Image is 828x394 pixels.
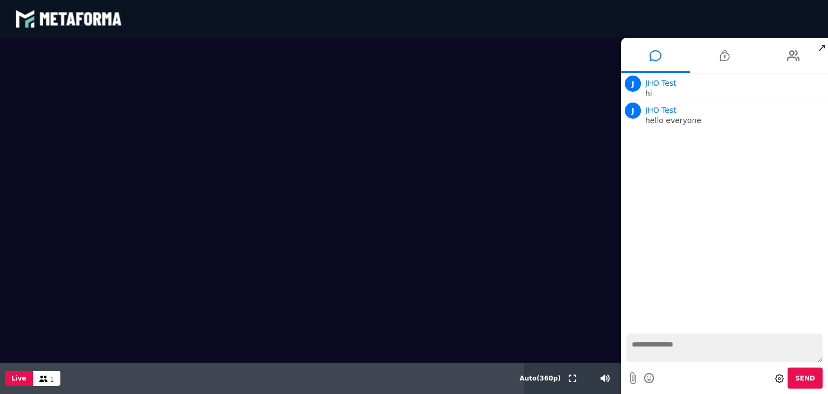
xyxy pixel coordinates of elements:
span: Animator [645,79,677,87]
span: Animator [645,106,677,114]
span: Auto ( 360 p) [520,375,561,382]
button: Live [5,371,33,386]
span: ↗ [816,38,828,57]
button: Send [788,368,823,389]
p: hi [645,90,825,97]
span: 1 [50,376,54,383]
span: J [625,76,641,92]
button: Auto(360p) [517,363,563,394]
p: hello everyone [645,117,825,124]
span: J [625,103,641,119]
span: Send [795,375,815,382]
